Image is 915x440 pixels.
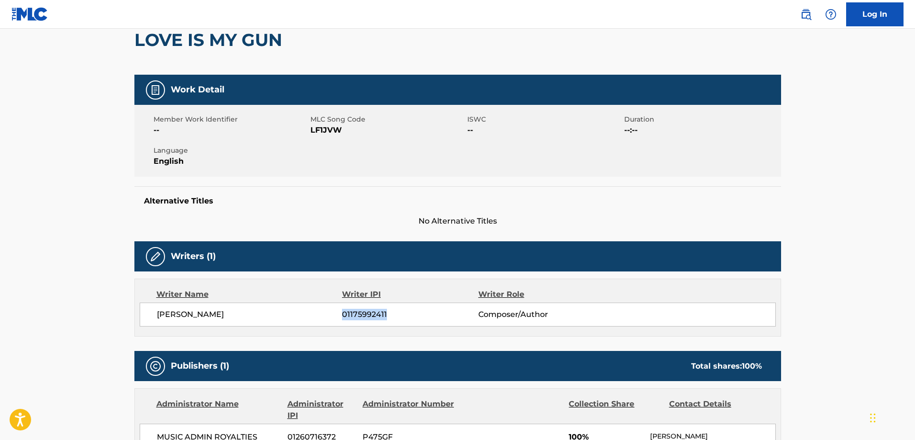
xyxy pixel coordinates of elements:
[467,124,622,136] span: --
[867,394,915,440] iframe: Chat Widget
[821,5,840,24] div: Help
[154,146,308,156] span: Language
[134,29,287,51] h2: LOVE IS MY GUN
[171,84,224,95] h5: Work Detail
[310,124,465,136] span: LF1JVW
[569,398,661,421] div: Collection Share
[287,398,355,421] div: Administrator IPI
[467,114,622,124] span: ISWC
[624,124,779,136] span: --:--
[478,309,602,320] span: Composer/Author
[624,114,779,124] span: Duration
[156,398,280,421] div: Administrator Name
[363,398,455,421] div: Administrator Number
[342,289,478,300] div: Writer IPI
[134,215,781,227] span: No Alternative Titles
[171,251,216,262] h5: Writers (1)
[825,9,837,20] img: help
[342,309,478,320] span: 01175992411
[669,398,762,421] div: Contact Details
[310,114,465,124] span: MLC Song Code
[156,289,342,300] div: Writer Name
[154,156,308,167] span: English
[157,309,342,320] span: [PERSON_NAME]
[691,361,762,372] div: Total shares:
[870,404,876,432] div: Drag
[846,2,904,26] a: Log In
[150,361,161,372] img: Publishers
[154,114,308,124] span: Member Work Identifier
[154,124,308,136] span: --
[150,84,161,96] img: Work Detail
[742,361,762,371] span: 100 %
[11,7,48,21] img: MLC Logo
[144,196,772,206] h5: Alternative Titles
[800,9,812,20] img: search
[796,5,816,24] a: Public Search
[478,289,602,300] div: Writer Role
[171,361,229,372] h5: Publishers (1)
[150,251,161,262] img: Writers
